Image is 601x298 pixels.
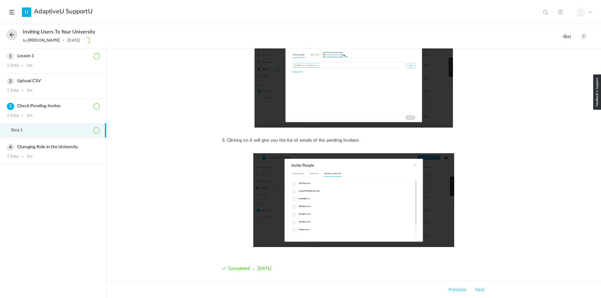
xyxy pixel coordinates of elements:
[7,113,19,118] div: 1 Step
[447,286,467,293] button: Previous
[23,38,60,43] div: by
[28,38,60,43] a: [PERSON_NAME]
[7,88,19,93] div: 1 Step
[474,286,485,293] button: Next
[576,8,585,17] img: user-image.png
[7,144,99,150] h3: Changing Role in the University
[23,29,95,35] span: Inviting Users to your University
[27,154,33,159] div: 1m
[7,53,99,59] h3: Lesson 1
[7,104,99,109] h3: Check Pending Invites
[222,153,485,247] img: pendinginvite.png
[11,128,31,133] span: Step 1
[27,63,33,68] div: 1m
[7,63,19,68] div: 1 Step
[257,266,271,271] span: [DATE]
[7,78,99,84] h3: Upload CSV
[67,38,80,43] div: [DATE]
[228,266,250,271] span: Completed
[222,137,485,144] p: 3. Clicking on it will give you the list of emails of the pending Invitees
[7,154,19,159] div: 1 Step
[563,33,574,40] span: 4m
[222,34,485,128] img: invitepopup.png
[27,113,33,118] div: 1m
[22,8,31,17] a: U
[34,8,93,15] a: AdaptiveU SupportU
[27,88,33,93] div: 1m
[593,74,601,110] img: loop_feedback_btn.png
